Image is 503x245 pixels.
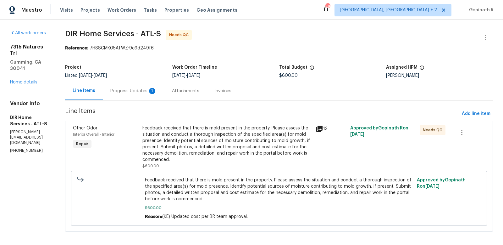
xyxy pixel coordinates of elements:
span: Line Items [65,108,459,120]
span: Visits [60,7,73,13]
span: Geo Assignments [196,7,237,13]
span: Work Orders [108,7,136,13]
span: Interior Overall - Interior [73,133,114,136]
b: Reference: [65,46,88,50]
span: Listed [65,73,107,78]
span: Approved by Gopinath R on [350,126,408,137]
div: Attachments [172,88,199,94]
span: - [172,73,200,78]
span: [DATE] [187,73,200,78]
span: $600.00 [279,73,298,78]
span: Tasks [144,8,157,12]
p: [PERSON_NAME][EMAIL_ADDRESS][DOMAIN_NAME] [10,129,50,145]
a: Home details [10,80,37,84]
span: [DATE] [350,132,364,137]
span: [DATE] [94,73,107,78]
span: Feedback received that there is mold present in the property. Please assess the situation and con... [145,177,413,202]
span: The hpm assigned to this work order. [419,65,424,73]
h5: Project [65,65,81,70]
span: Needs QC [423,127,445,133]
span: [DATE] [425,184,439,189]
h2: 7315 Natures Trl [10,44,50,56]
h5: Cumming, GA 30041 [10,59,50,71]
span: - [79,73,107,78]
h5: Work Order Timeline [172,65,217,70]
span: [DATE] [172,73,185,78]
span: [DATE] [79,73,92,78]
div: 48 [325,4,330,10]
button: Add line item [459,108,493,120]
div: 13 [316,125,346,133]
h4: Vendor Info [10,100,50,107]
span: [GEOGRAPHIC_DATA], [GEOGRAPHIC_DATA] + 2 [340,7,437,13]
h5: Assigned HPM [386,65,417,70]
span: Maestro [21,7,42,13]
span: Other Odor [73,126,97,130]
span: Properties [164,7,189,13]
div: 7HSSCMK05ATWZ-9c9d249f6 [65,45,493,51]
div: 1 [149,88,155,94]
span: $600.00 [145,205,413,211]
p: [PHONE_NUMBER] [10,148,50,153]
span: Needs QC [169,32,191,38]
span: DIR Home Services - ATL-S [65,30,161,37]
div: Invoices [214,88,231,94]
span: Approved by Gopinath R on [417,178,466,189]
span: Reason: [145,214,162,219]
span: Gopinath R [467,7,494,13]
span: Repair [74,141,91,147]
a: All work orders [10,31,46,35]
div: Progress Updates [110,88,157,94]
div: Line Items [73,88,95,94]
span: Projects [80,7,100,13]
span: (KE) Updated cost per BR team approval. [162,214,248,219]
span: The total cost of line items that have been proposed by Opendoor. This sum includes line items th... [309,65,314,73]
div: Feedback received that there is mold present in the property. Please assess the situation and con... [142,125,312,163]
h5: DIR Home Services - ATL-S [10,114,50,127]
h5: Total Budget [279,65,307,70]
span: $600.00 [142,164,159,168]
div: [PERSON_NAME] [386,73,493,78]
span: Add line item [462,110,490,118]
